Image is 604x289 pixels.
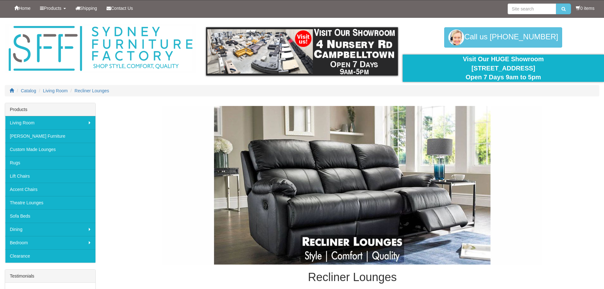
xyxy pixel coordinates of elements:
[5,24,196,73] img: Sydney Furniture Factory
[19,6,30,11] span: Home
[5,183,95,196] a: Accent Chairs
[576,5,594,11] li: 0 items
[105,271,599,284] h1: Recliner Lounges
[5,116,95,129] a: Living Room
[5,156,95,169] a: Rugs
[111,6,133,11] span: Contact Us
[10,0,35,16] a: Home
[71,0,102,16] a: Shipping
[44,6,61,11] span: Products
[5,143,95,156] a: Custom Made Lounges
[102,0,138,16] a: Contact Us
[5,223,95,236] a: Dining
[407,55,599,82] div: Visit Our HUGE Showroom [STREET_ADDRESS] Open 7 Days 9am to 5pm
[5,270,95,283] div: Testimonials
[80,6,97,11] span: Shipping
[5,169,95,183] a: Lift Chairs
[43,88,68,93] a: Living Room
[21,88,36,93] a: Catalog
[35,0,70,16] a: Products
[75,88,109,93] a: Recliner Lounges
[5,209,95,223] a: Sofa Beds
[162,106,542,265] img: Recliner Lounges
[5,103,95,116] div: Products
[5,196,95,209] a: Theatre Lounges
[5,236,95,249] a: Bedroom
[5,129,95,143] a: [PERSON_NAME] Furniture
[5,249,95,263] a: Clearance
[508,3,556,14] input: Site search
[206,27,398,76] img: showroom.gif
